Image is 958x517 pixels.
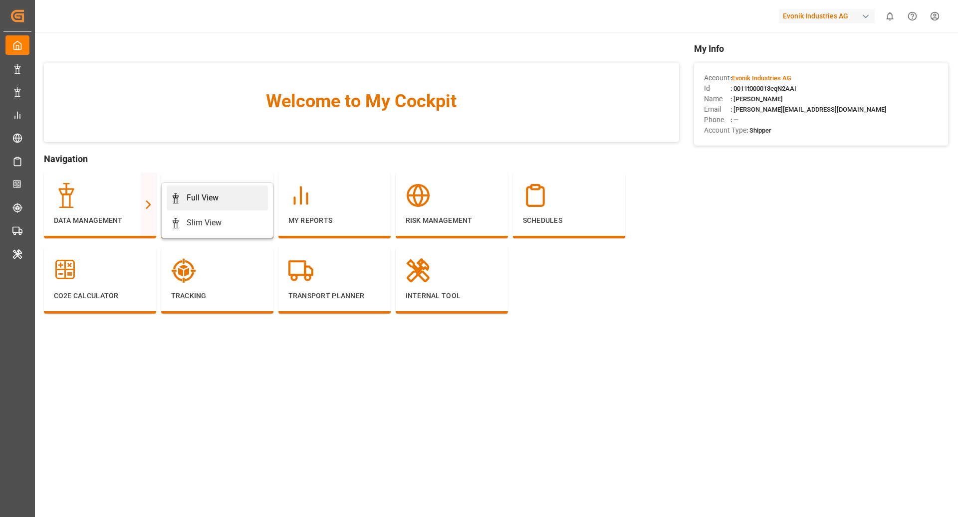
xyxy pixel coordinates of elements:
button: Evonik Industries AG [779,6,879,25]
span: Welcome to My Cockpit [64,88,659,115]
span: Id [704,83,730,94]
span: : — [730,116,738,124]
span: Phone [704,115,730,125]
p: Transport Planner [288,291,381,301]
span: My Info [694,42,948,55]
div: Slim View [187,217,222,229]
p: My Reports [288,215,381,226]
span: Account [704,73,730,83]
span: : [730,74,791,82]
p: Schedules [523,215,615,226]
span: : Shipper [746,127,771,134]
p: CO2e Calculator [54,291,146,301]
span: : [PERSON_NAME][EMAIL_ADDRESS][DOMAIN_NAME] [730,106,887,113]
a: Full View [167,185,268,210]
div: Full View [187,192,219,204]
span: Navigation [44,152,679,166]
span: : 0011t000013eqN2AAI [730,85,796,92]
p: Internal Tool [406,291,498,301]
span: Name [704,94,730,104]
p: Risk Management [406,215,498,226]
p: Data Management [54,215,146,226]
button: show 0 new notifications [879,5,901,27]
a: Slim View [167,210,268,235]
button: Help Center [901,5,924,27]
div: Evonik Industries AG [779,9,875,23]
p: Tracking [171,291,263,301]
span: : [PERSON_NAME] [730,95,783,103]
span: Account Type [704,125,746,136]
span: Evonik Industries AG [732,74,791,82]
span: Email [704,104,730,115]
